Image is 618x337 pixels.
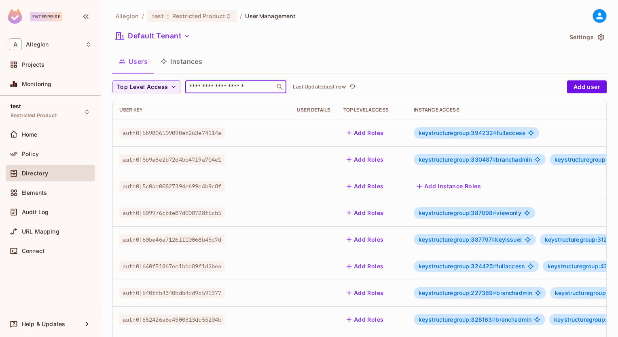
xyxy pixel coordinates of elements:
button: Add Roles [343,260,387,273]
span: # [491,236,495,243]
span: keyissuer [419,236,522,243]
span: auth0|640f51867ee1bbe89f1d2bea [119,261,225,272]
span: Elements [22,190,47,196]
span: fullaccess [419,130,525,136]
button: Default Tenant [112,29,193,42]
span: test [11,103,21,110]
button: Add Roles [343,313,387,326]
span: Help & Updates [22,321,65,327]
span: # [492,316,495,323]
button: Instances [154,51,209,72]
span: : [167,13,169,19]
span: test [152,12,164,20]
button: Settings [566,31,607,44]
button: Add Roles [343,286,387,299]
span: Audit Log [22,209,49,215]
span: viewonly [419,210,521,216]
span: Directory [22,170,48,177]
div: Top Level Access [343,107,401,113]
span: # [493,209,496,216]
img: SReyMgAAAABJRU5ErkJggg== [8,9,22,24]
span: keystructuregroup:330487 [419,156,496,163]
span: Workspace: Allegion [26,41,49,48]
button: Top Level Access [112,80,180,93]
span: auth0|640ffb4340bdb4dd9c591377 [119,288,225,298]
span: branchadmin [419,156,532,163]
span: auth0|652426a6c4500313dc55204b [119,314,225,325]
span: keystructuregroup:227369 [419,289,497,296]
span: # [493,129,497,136]
span: branchadmin [419,290,532,296]
span: branchadmin [419,316,531,323]
button: Add Roles [343,153,387,166]
span: Monitoring [22,81,52,87]
span: Connect [22,248,44,254]
span: Policy [22,151,39,157]
span: URL Mapping [22,228,59,235]
span: Restricted Product [11,112,57,119]
button: Add Roles [343,126,387,139]
span: keystructuregroup:324425 [419,263,497,270]
p: Last Updated just now [293,84,346,90]
span: auth0|5b9806109090ef263e74114a [119,128,225,138]
span: auth0|60be46a7126ff10068b45d7d [119,234,225,245]
div: Enterprise [30,12,62,21]
span: Top Level Access [117,82,168,92]
span: # [493,289,496,296]
div: User Details [297,107,330,113]
span: Restricted Product [172,12,225,20]
span: A [9,38,22,50]
span: Projects [22,61,44,68]
button: Add Instance Roles [414,180,484,193]
span: keystructuregroup:394232 [419,129,497,136]
button: Add Roles [343,206,387,219]
span: keystructuregroup:387797 [419,236,495,243]
span: keystructuregroup:387098 [419,209,497,216]
span: auth0|609976cbfe87d000728f6cb5 [119,208,225,218]
span: keystructuregroup:328163 [419,316,496,323]
li: / [240,12,242,20]
div: User Key [119,107,284,113]
li: / [142,12,144,20]
span: refresh [349,83,356,91]
span: # [493,263,496,270]
span: auth0|5c0ae00827394e699c4b9c8f [119,181,225,192]
span: fullaccess [419,263,525,270]
button: Add user [567,80,607,93]
span: auth0|5b9a8e2b72d4bb47f9a704e1 [119,154,225,165]
span: User Management [245,12,296,20]
button: refresh [347,82,357,92]
span: Home [22,131,38,138]
button: Users [112,51,154,72]
button: Add Roles [343,180,387,193]
span: # [492,156,496,163]
button: Add Roles [343,233,387,246]
span: Click to refresh data [346,82,357,92]
span: the active workspace [116,12,139,20]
